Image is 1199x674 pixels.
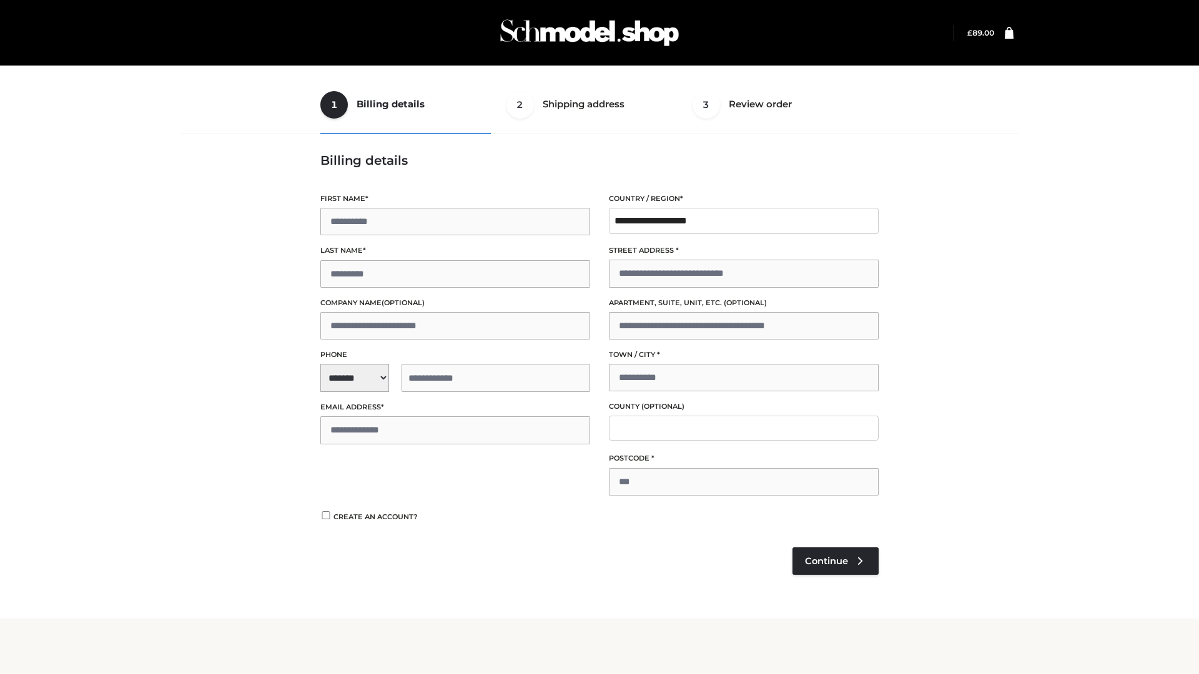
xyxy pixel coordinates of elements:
[805,555,848,567] span: Continue
[320,349,590,361] label: Phone
[382,298,425,307] span: (optional)
[724,298,767,307] span: (optional)
[496,8,683,57] img: Schmodel Admin 964
[609,401,879,413] label: County
[967,28,972,37] span: £
[320,245,590,256] label: Last name
[609,452,879,464] label: Postcode
[641,402,684,411] span: (optional)
[320,511,332,519] input: Create an account?
[967,28,994,37] bdi: 89.00
[320,401,590,413] label: Email address
[609,193,879,205] label: Country / Region
[967,28,994,37] a: £89.00
[320,297,590,309] label: Company name
[609,349,879,361] label: Town / City
[320,153,879,168] h3: Billing details
[333,512,418,521] span: Create an account?
[609,297,879,309] label: Apartment, suite, unit, etc.
[792,547,879,575] a: Continue
[609,245,879,256] label: Street address
[320,193,590,205] label: First name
